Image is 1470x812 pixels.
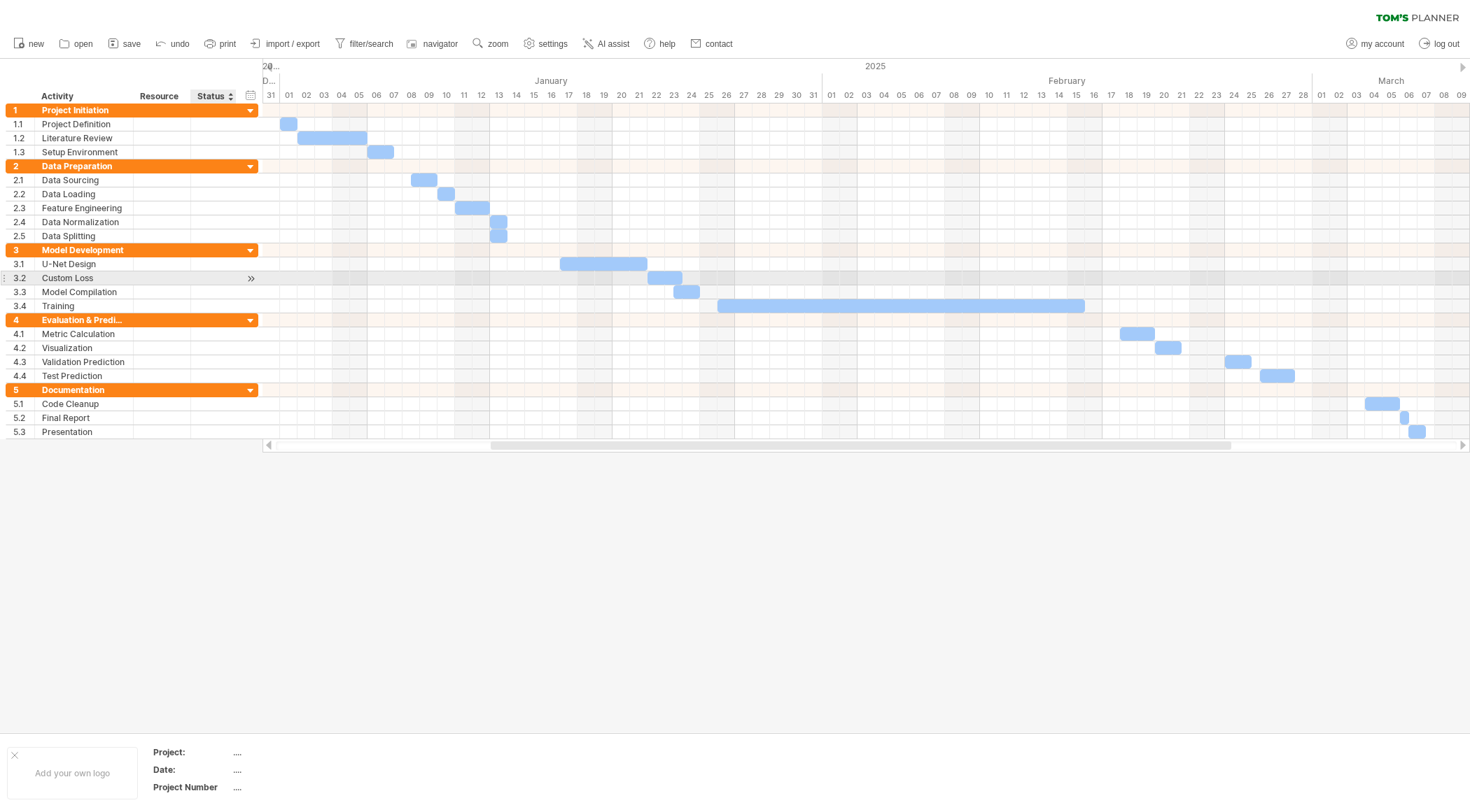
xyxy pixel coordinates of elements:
div: Evaluation & Prediction [42,313,126,327]
span: my account [1361,39,1404,49]
div: Sunday, 9 February 2025 [962,88,980,103]
div: Saturday, 1 March 2025 [1312,88,1330,103]
div: Status [197,90,228,104]
a: log out [1415,35,1464,53]
div: 3.1 [13,257,34,271]
div: Sunday, 9 March 2025 [1452,88,1470,103]
div: Model Compilation [42,285,126,299]
div: Saturday, 15 February 2025 [1067,88,1085,103]
a: save [104,35,145,53]
div: Data Sourcing [42,173,126,187]
div: Monday, 3 March 2025 [1347,88,1365,103]
div: Sunday, 2 February 2025 [840,88,857,103]
div: February 2025 [822,73,1312,88]
a: open [55,35,97,53]
span: zoom [488,39,508,49]
div: Saturday, 11 January 2025 [455,88,472,103]
div: Monday, 6 January 2025 [367,88,385,103]
div: 5.1 [13,397,34,411]
div: Monday, 24 February 2025 [1225,88,1242,103]
a: zoom [469,35,512,53]
div: Thursday, 20 February 2025 [1155,88,1172,103]
div: 4.1 [13,327,34,341]
div: 1 [13,104,34,117]
div: Friday, 31 January 2025 [805,88,822,103]
div: Custom Loss [42,271,126,285]
div: Code Cleanup [42,397,126,411]
div: 2.2 [13,187,34,201]
span: open [74,39,93,49]
div: Saturday, 18 January 2025 [577,88,595,103]
div: Wednesday, 15 January 2025 [525,88,542,103]
div: Saturday, 8 March 2025 [1435,88,1452,103]
div: Friday, 24 January 2025 [682,88,700,103]
div: Test Prediction [42,369,126,383]
div: Wednesday, 8 January 2025 [402,88,420,103]
a: undo [152,35,194,53]
div: Friday, 17 January 2025 [560,88,577,103]
a: AI assist [579,35,633,53]
span: print [220,39,236,49]
div: Sunday, 12 January 2025 [472,88,490,103]
div: Setup Environment [42,145,126,159]
div: Friday, 10 January 2025 [437,88,455,103]
div: Data Preparation [42,159,126,173]
div: 4 [13,313,34,327]
div: 3.3 [13,285,34,299]
div: Wednesday, 5 February 2025 [892,88,910,103]
div: Wednesday, 29 January 2025 [770,88,787,103]
div: Monday, 10 February 2025 [980,88,997,103]
div: Project Initiation [42,104,126,117]
div: .... [233,764,351,776]
div: Wednesday, 19 February 2025 [1137,88,1155,103]
div: Tuesday, 7 January 2025 [385,88,402,103]
div: Saturday, 22 February 2025 [1190,88,1207,103]
div: Tuesday, 18 February 2025 [1120,88,1137,103]
span: new [29,39,44,49]
div: Tuesday, 4 February 2025 [875,88,892,103]
div: Tuesday, 31 December 2024 [262,88,280,103]
a: contact [687,35,737,53]
div: 2.5 [13,229,34,243]
span: settings [539,39,568,49]
div: Monday, 20 January 2025 [612,88,630,103]
div: Monday, 27 January 2025 [735,88,752,103]
div: Tuesday, 14 January 2025 [507,88,525,103]
a: filter/search [331,35,398,53]
div: Friday, 7 March 2025 [1417,88,1435,103]
div: Friday, 7 February 2025 [927,88,945,103]
div: 3.4 [13,299,34,313]
div: Thursday, 9 January 2025 [420,88,437,103]
div: Wednesday, 5 March 2025 [1382,88,1400,103]
div: Sunday, 23 February 2025 [1207,88,1225,103]
div: 2.3 [13,201,34,215]
div: Date: [153,764,230,776]
div: .... [233,781,351,793]
div: Tuesday, 28 January 2025 [752,88,770,103]
div: Project Definition [42,117,126,131]
div: Feature Engineering [42,201,126,215]
span: save [123,39,141,49]
div: January 2025 [280,73,822,88]
div: Sunday, 26 January 2025 [717,88,735,103]
div: Visualization [42,341,126,355]
span: import / export [266,39,320,49]
div: Tuesday, 21 January 2025 [630,88,647,103]
div: Metric Calculation [42,327,126,341]
a: settings [520,35,572,53]
div: 4.2 [13,341,34,355]
span: filter/search [350,39,393,49]
div: 5.3 [13,425,34,439]
div: Thursday, 6 February 2025 [910,88,927,103]
div: 1.1 [13,117,34,131]
div: Saturday, 1 February 2025 [822,88,840,103]
div: Sunday, 5 January 2025 [350,88,367,103]
div: Thursday, 23 January 2025 [665,88,682,103]
div: scroll to activity [244,271,258,286]
a: print [201,35,240,53]
div: Project Number [153,781,230,793]
div: Thursday, 13 February 2025 [1032,88,1050,103]
div: Add your own logo [7,747,138,799]
span: help [659,39,675,49]
div: Monday, 3 February 2025 [857,88,875,103]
